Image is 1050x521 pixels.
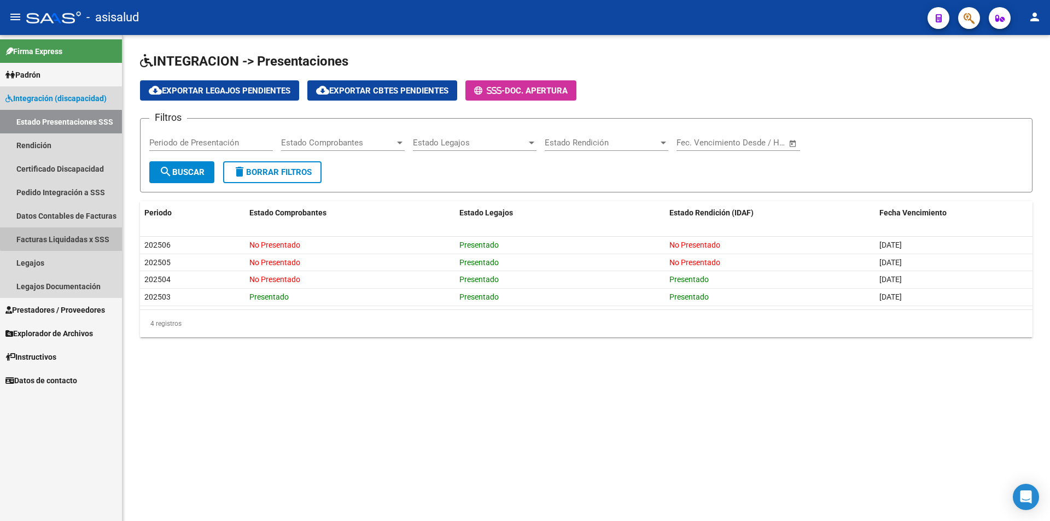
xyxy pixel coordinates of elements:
[459,258,499,267] span: Presentado
[459,241,499,249] span: Presentado
[669,292,709,301] span: Presentado
[249,275,300,284] span: No Presentado
[149,110,187,125] h3: Filtros
[669,258,720,267] span: No Presentado
[316,86,448,96] span: Exportar Cbtes Pendientes
[149,161,214,183] button: Buscar
[545,138,658,148] span: Estado Rendición
[86,5,139,30] span: - asisalud
[875,201,1032,225] datatable-header-cell: Fecha Vencimiento
[140,201,245,225] datatable-header-cell: Periodo
[245,201,455,225] datatable-header-cell: Estado Comprobantes
[787,137,800,150] button: Open calendar
[676,138,712,148] input: Start date
[9,10,22,24] mat-icon: menu
[459,208,513,217] span: Estado Legajos
[5,45,62,57] span: Firma Express
[669,241,720,249] span: No Presentado
[233,165,246,178] mat-icon: delete
[144,208,172,217] span: Periodo
[669,208,754,217] span: Estado Rendición (IDAF)
[307,80,457,101] button: Exportar Cbtes Pendientes
[669,275,709,284] span: Presentado
[5,351,56,363] span: Instructivos
[474,86,505,96] span: -
[144,241,171,249] span: 202506
[159,167,205,177] span: Buscar
[879,208,947,217] span: Fecha Vencimiento
[1013,484,1039,510] div: Open Intercom Messenger
[144,258,171,267] span: 202505
[5,327,93,339] span: Explorador de Archivos
[140,310,1032,337] div: 4 registros
[140,54,348,69] span: INTEGRACION -> Presentaciones
[879,292,902,301] span: [DATE]
[722,138,775,148] input: End date
[879,258,902,267] span: [DATE]
[5,374,77,387] span: Datos de contacto
[149,86,290,96] span: Exportar Legajos Pendientes
[223,161,322,183] button: Borrar Filtros
[879,275,902,284] span: [DATE]
[316,84,329,97] mat-icon: cloud_download
[879,241,902,249] span: [DATE]
[455,201,665,225] datatable-header-cell: Estado Legajos
[505,86,568,96] span: Doc. Apertura
[144,292,171,301] span: 202503
[5,69,40,81] span: Padrón
[281,138,395,148] span: Estado Comprobantes
[665,201,875,225] datatable-header-cell: Estado Rendición (IDAF)
[465,80,576,101] button: -Doc. Apertura
[459,275,499,284] span: Presentado
[233,167,312,177] span: Borrar Filtros
[459,292,499,301] span: Presentado
[249,258,300,267] span: No Presentado
[5,304,105,316] span: Prestadores / Proveedores
[5,92,107,104] span: Integración (discapacidad)
[149,84,162,97] mat-icon: cloud_download
[249,241,300,249] span: No Presentado
[140,80,299,101] button: Exportar Legajos Pendientes
[249,292,289,301] span: Presentado
[144,275,171,284] span: 202504
[249,208,326,217] span: Estado Comprobantes
[413,138,527,148] span: Estado Legajos
[1028,10,1041,24] mat-icon: person
[159,165,172,178] mat-icon: search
